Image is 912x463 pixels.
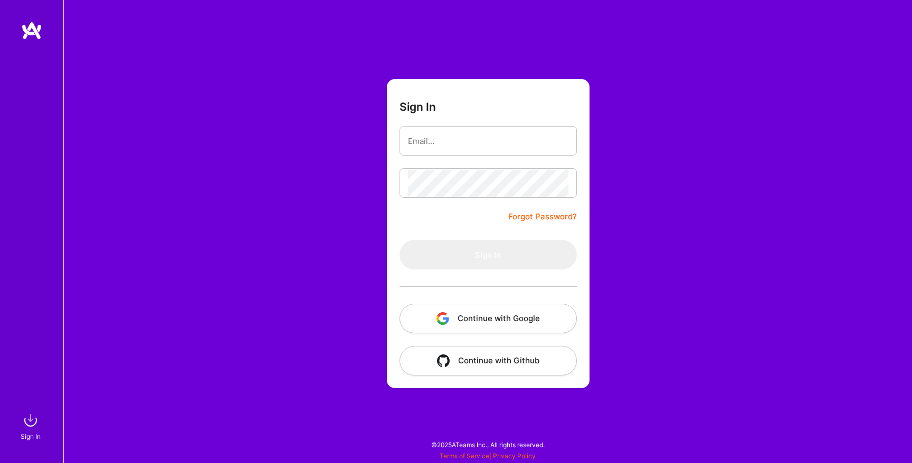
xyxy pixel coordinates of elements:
[21,21,42,40] img: logo
[436,312,449,325] img: icon
[440,452,489,460] a: Terms of Service
[63,431,912,458] div: © 2025 ATeams Inc., All rights reserved.
[408,128,568,155] input: Email...
[20,410,41,431] img: sign in
[437,354,450,367] img: icon
[400,346,577,375] button: Continue with Github
[400,240,577,269] button: Sign In
[400,100,436,113] h3: Sign In
[493,452,536,460] a: Privacy Policy
[440,452,536,460] span: |
[22,410,41,442] a: sign inSign In
[400,304,577,333] button: Continue with Google
[508,210,577,223] a: Forgot Password?
[21,431,41,442] div: Sign In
